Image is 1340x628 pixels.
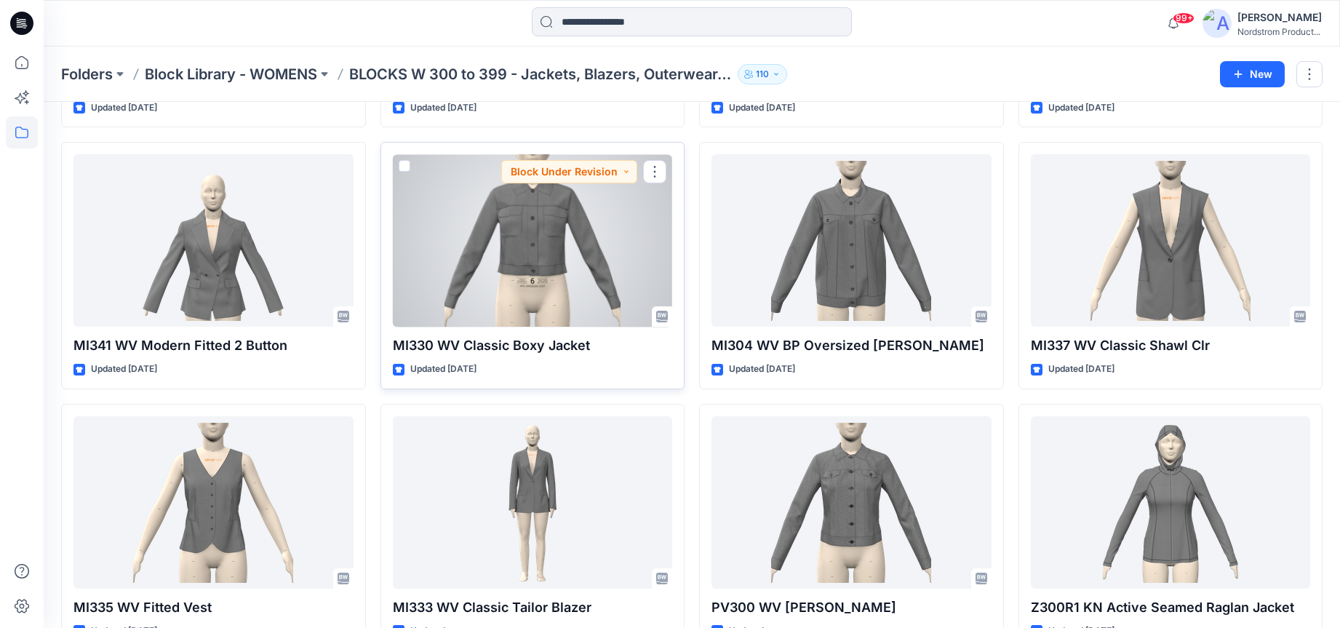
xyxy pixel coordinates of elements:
[393,416,673,589] a: MI333 WV Classic Tailor Blazer
[91,100,157,116] p: Updated [DATE]
[393,597,673,618] p: MI333 WV Classic Tailor Blazer
[61,64,113,84] a: Folders
[738,64,787,84] button: 110
[73,416,354,589] a: MI335 WV Fitted Vest
[1237,9,1322,26] div: [PERSON_NAME]
[711,154,992,327] a: MI304 WV BP Oversized Jean Jacket
[73,597,354,618] p: MI335 WV Fitted Vest
[73,154,354,327] a: MI341 WV Modern Fitted 2 Button
[1031,154,1311,327] a: MI337 WV Classic Shawl Clr
[711,335,992,356] p: MI304 WV BP Oversized [PERSON_NAME]
[393,154,673,327] a: MI330 WV Classic Boxy Jacket
[1048,362,1114,377] p: Updated [DATE]
[410,362,476,377] p: Updated [DATE]
[410,100,476,116] p: Updated [DATE]
[91,362,157,377] p: Updated [DATE]
[1173,12,1195,24] span: 99+
[756,66,769,82] p: 110
[1031,335,1311,356] p: MI337 WV Classic Shawl Clr
[1031,416,1311,589] a: Z300R1 KN Active Seamed Raglan Jacket
[393,335,673,356] p: MI330 WV Classic Boxy Jacket
[711,597,992,618] p: PV300 WV [PERSON_NAME]
[1048,100,1114,116] p: Updated [DATE]
[349,64,732,84] p: BLOCKS W 300 to 399 - Jackets, Blazers, Outerwear, Sportscoat, Vest
[73,335,354,356] p: MI341 WV Modern Fitted 2 Button
[1031,597,1311,618] p: Z300R1 KN Active Seamed Raglan Jacket
[711,416,992,589] a: PV300 WV Jean Jacket
[1237,26,1322,37] div: Nordstrom Product...
[729,100,795,116] p: Updated [DATE]
[729,362,795,377] p: Updated [DATE]
[145,64,317,84] a: Block Library - WOMENS
[1203,9,1232,38] img: avatar
[1220,61,1285,87] button: New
